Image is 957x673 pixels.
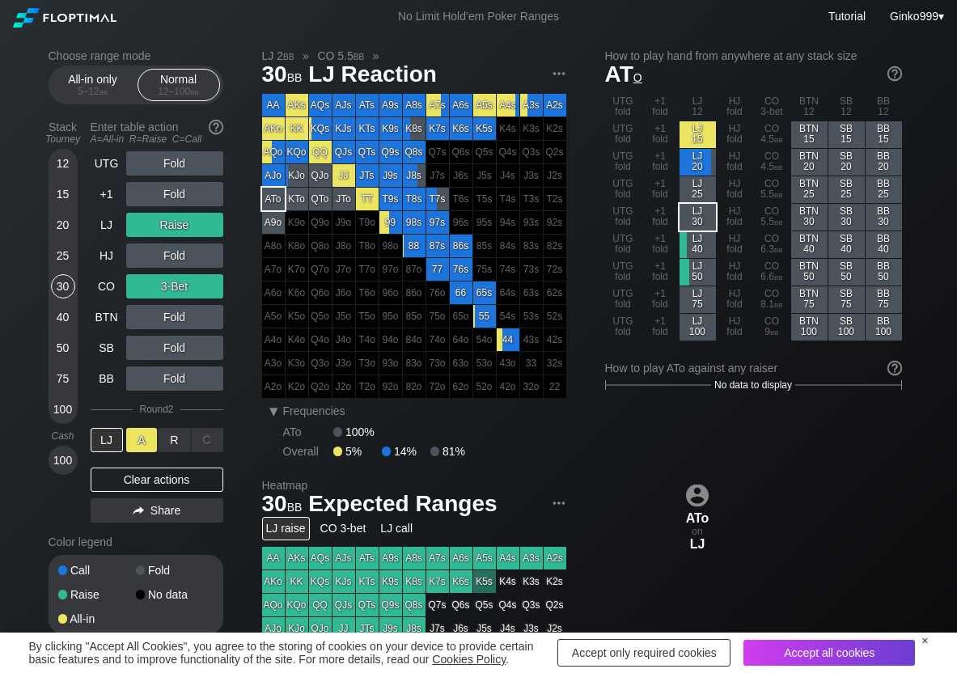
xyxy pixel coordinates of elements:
div: 100% fold in prior round [379,305,402,328]
div: 86s [450,235,472,257]
div: 100% fold in prior round [262,235,285,257]
div: Fold [126,151,223,176]
div: 44 [497,328,519,351]
img: help.32db89a4.svg [886,359,904,377]
div: UTG fold [605,204,642,231]
a: Tutorial [828,10,866,23]
div: Q8s [403,141,426,163]
div: KQo [286,141,308,163]
div: Accept only required cookies [557,639,730,667]
div: 100% fold in prior round [309,352,332,375]
div: 100% fold in prior round [332,211,355,234]
div: 100% fold in prior round [426,281,449,304]
div: Enter table action [91,114,223,151]
div: 100% fold in prior round [356,281,379,304]
div: +1 fold [642,121,679,148]
div: BTN 50 [791,259,828,286]
div: ▾ [886,7,946,25]
div: 15 [51,182,75,206]
div: 100% fold in prior round [403,328,426,351]
div: 100% fold in prior round [309,328,332,351]
div: UTG fold [605,94,642,121]
div: 100% fold in prior round [356,235,379,257]
div: CO 8.1 [754,286,790,313]
div: Stack [42,114,84,151]
div: BTN 25 [791,176,828,203]
div: JTs [356,164,379,187]
div: 100% fold in prior round [356,211,379,234]
div: HJ fold [717,314,753,341]
div: Fold [126,336,223,360]
div: +1 fold [642,204,679,231]
div: 76s [450,258,472,281]
div: BTN 75 [791,286,828,313]
span: o [633,67,642,85]
div: 100% fold in prior round [544,235,566,257]
div: T9s [379,188,402,210]
div: 99 [379,211,402,234]
div: CO 5.5 [754,204,790,231]
div: 100% fold in prior round [356,352,379,375]
div: 100% fold in prior round [497,281,519,304]
div: 100% fold in prior round [309,305,332,328]
span: Ginko999 [890,10,938,23]
span: 30 [260,62,305,89]
div: Raise [58,589,136,600]
div: SB 40 [828,231,865,258]
div: CO 9 [754,314,790,341]
div: 100% fold in prior round [497,117,519,140]
div: UTG fold [605,259,642,286]
div: LJ 75 [680,286,716,313]
div: T8s [403,188,426,210]
div: BTN 40 [791,231,828,258]
div: 100% fold in prior round [520,117,543,140]
div: 100% fold in prior round [544,328,566,351]
div: 25 [51,243,75,268]
div: 100% fold in prior round [544,164,566,187]
div: A4s [497,94,519,116]
div: 100% fold in prior round [544,188,566,210]
div: A7s [426,94,449,116]
div: 100% fold in prior round [262,305,285,328]
div: +1 fold [642,314,679,341]
div: JTo [332,188,355,210]
img: help.32db89a4.svg [886,65,904,83]
div: 100% fold in prior round [403,305,426,328]
div: 65s [473,281,496,304]
div: 100% fold in prior round [520,211,543,234]
div: 100% fold in prior round [450,211,472,234]
span: bb [774,133,783,145]
div: J8s [403,164,426,187]
div: K5s [473,117,496,140]
div: CO 5.5 [754,176,790,203]
div: +1 fold [642,286,679,313]
div: 100% fold in prior round [520,281,543,304]
div: 100% fold in prior round [520,328,543,351]
div: 100% fold in prior round [309,258,332,281]
div: SB 50 [828,259,865,286]
div: 100% fold in prior round [520,258,543,281]
div: HJ fold [717,286,753,313]
div: SB 75 [828,286,865,313]
div: 100% fold in prior round [473,141,496,163]
div: 100% fold in prior round [497,164,519,187]
div: 100% fold in prior round [426,328,449,351]
div: UTG fold [605,149,642,176]
div: 100% fold in prior round [544,211,566,234]
div: QQ [309,141,332,163]
div: 75 [51,366,75,391]
div: 100% fold in prior round [403,352,426,375]
div: 100% fold in prior round [286,281,308,304]
div: HJ fold [717,259,753,286]
div: A5s [473,94,496,116]
div: AJo [262,164,285,187]
div: 100% fold in prior round [497,235,519,257]
div: 100% fold in prior round [473,211,496,234]
div: HJ fold [717,204,753,231]
div: BB 20 [866,149,902,176]
div: 3-Bet [126,274,223,298]
div: 100% fold in prior round [473,258,496,281]
div: SB 100 [828,314,865,341]
div: 100% fold in prior round [332,305,355,328]
div: 100% fold in prior round [544,117,566,140]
